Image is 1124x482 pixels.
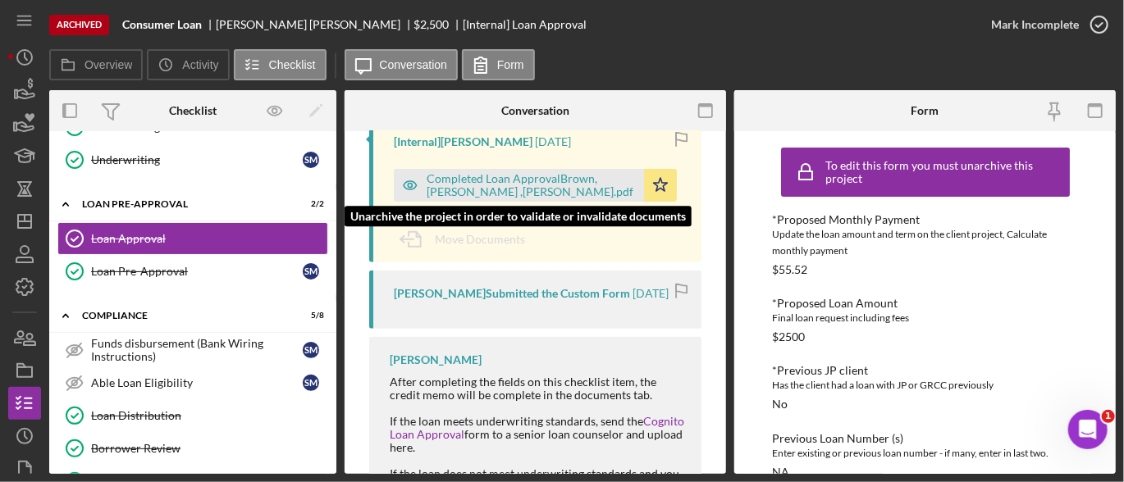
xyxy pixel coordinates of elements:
button: Activity [147,49,229,80]
div: S M [303,342,319,358]
div: S M [303,152,319,168]
iframe: Intercom live chat [1068,410,1108,449]
div: Conversation [501,104,569,117]
div: Loan Approval [91,232,327,245]
div: Funds disbursement (Bank Wiring Instructions) [91,337,303,363]
div: No [773,398,788,411]
div: [PERSON_NAME] Submitted the Custom Form [394,287,630,300]
div: *Previous JP client [773,364,1078,377]
div: If the loan meets underwriting standards, send the form to a senior loan counselor and upload here. [390,415,685,454]
label: Form [497,58,524,71]
a: Funds disbursement (Bank Wiring Instructions)SM [57,334,328,366]
time: 2024-03-26 16:29 [633,287,669,300]
div: Enter existing or previous loan number - if many, enter in last two. [773,445,1078,462]
div: Has the client had a loan with JP or GRCC previously [773,377,1078,393]
button: Form [462,49,535,80]
button: Completed Loan ApprovalBrown, [PERSON_NAME] ,[PERSON_NAME].pdf [394,169,677,202]
div: Completed Loan ApprovalBrown, [PERSON_NAME] ,[PERSON_NAME].pdf [427,172,636,198]
div: [Internal] Loan Approval [463,18,587,31]
a: Borrower Review [57,432,328,465]
div: S M [303,263,319,280]
div: Compliance [82,311,283,321]
div: Mark Incomplete [991,8,1079,41]
div: Loan Pre-Approval [82,199,283,209]
label: Checklist [269,58,316,71]
div: [PERSON_NAME] [PERSON_NAME] [216,18,414,31]
button: Move Documents [394,219,541,260]
div: $2500 [773,330,806,343]
button: Overview [49,49,143,80]
div: 2 / 2 [295,199,324,209]
a: Loan Distribution [57,399,328,432]
div: *Proposed Loan Amount [773,297,1078,310]
a: Able Loan EligibilitySM [57,366,328,399]
div: Underwriting [91,153,303,166]
a: UnderwritingSM [57,143,328,176]
div: *Proposed Monthly Payment [773,213,1078,226]
div: Form [912,104,939,117]
div: S M [303,375,319,391]
div: Previous Loan Number (s) [773,432,1078,445]
button: Checklist [234,49,327,80]
label: Overview [85,58,132,71]
button: Conversation [345,49,459,80]
div: After completing the fields on this checklist item, the credit memo will be complete in the docum... [390,375,685,402]
div: [PERSON_NAME] [390,353,482,366]
div: Borrower Review [91,442,327,455]
div: 5 / 8 [295,311,324,321]
button: Mark Incomplete [975,8,1116,41]
div: Loan Distribution [91,409,327,422]
span: 1 [1102,410,1115,423]
div: [Internal] [PERSON_NAME] [394,135,532,148]
div: Checklist [169,104,217,117]
div: Update the loan amount and term on the client project, Calculate monthly payment [773,226,1078,259]
div: To edit this form you must unarchive this project [826,159,1066,185]
div: Loan Pre-Approval [91,265,303,278]
a: Cognito Loan Approval [390,414,684,441]
div: Archived [49,15,109,35]
div: $55.52 [773,263,808,276]
div: $2,500 [414,18,450,31]
div: Able Loan Eligibility [91,376,303,389]
a: Loan Pre-ApprovalSM [57,255,328,288]
a: Loan Approval [57,222,328,255]
b: Consumer Loan [122,18,202,31]
div: NA [773,466,790,479]
time: 2024-03-26 18:26 [535,135,571,148]
label: Activity [182,58,218,71]
span: Move Documents [435,232,525,246]
div: Final loan request including fees [773,310,1078,326]
label: Conversation [380,58,448,71]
